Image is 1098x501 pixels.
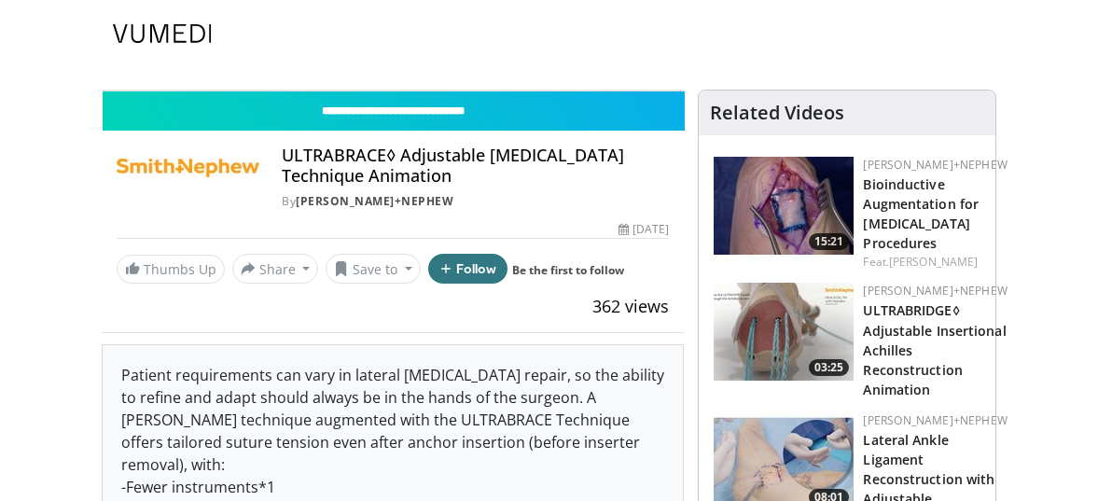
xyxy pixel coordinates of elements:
[889,254,978,270] a: [PERSON_NAME]
[117,146,260,190] img: Smith+Nephew
[863,157,1007,173] a: [PERSON_NAME]+Nephew
[428,254,508,284] button: Follow
[113,24,212,43] img: VuMedi Logo
[282,146,669,186] h4: ULTRABRACE◊ Adjustable [MEDICAL_DATA] Technique Animation
[863,175,979,252] a: Bioinductive Augmentation for [MEDICAL_DATA] Procedures
[863,254,1007,271] div: Feat.
[863,301,1006,397] a: ULTRABRIDGE◊ Adjustable Insertional Achilles Reconstruction Animation
[714,283,854,381] a: 03:25
[710,102,844,124] h4: Related Videos
[326,254,421,284] button: Save to
[117,255,225,284] a: Thumbs Up
[592,295,669,317] span: 362 views
[282,193,669,210] div: By
[232,254,319,284] button: Share
[618,221,669,238] div: [DATE]
[714,157,854,255] img: b4be2b94-9e72-4ff9-8444-77bc87440b2f.150x105_q85_crop-smart_upscale.jpg
[809,233,849,250] span: 15:21
[714,283,854,381] img: cad8fba9-95f9-4801-aa4d-a650bf9fcf76.150x105_q85_crop-smart_upscale.jpg
[863,283,1007,299] a: [PERSON_NAME]+Nephew
[714,157,854,255] a: 15:21
[863,412,1007,428] a: [PERSON_NAME]+Nephew
[512,262,624,278] a: Be the first to follow
[809,359,849,376] span: 03:25
[296,193,453,209] a: [PERSON_NAME]+Nephew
